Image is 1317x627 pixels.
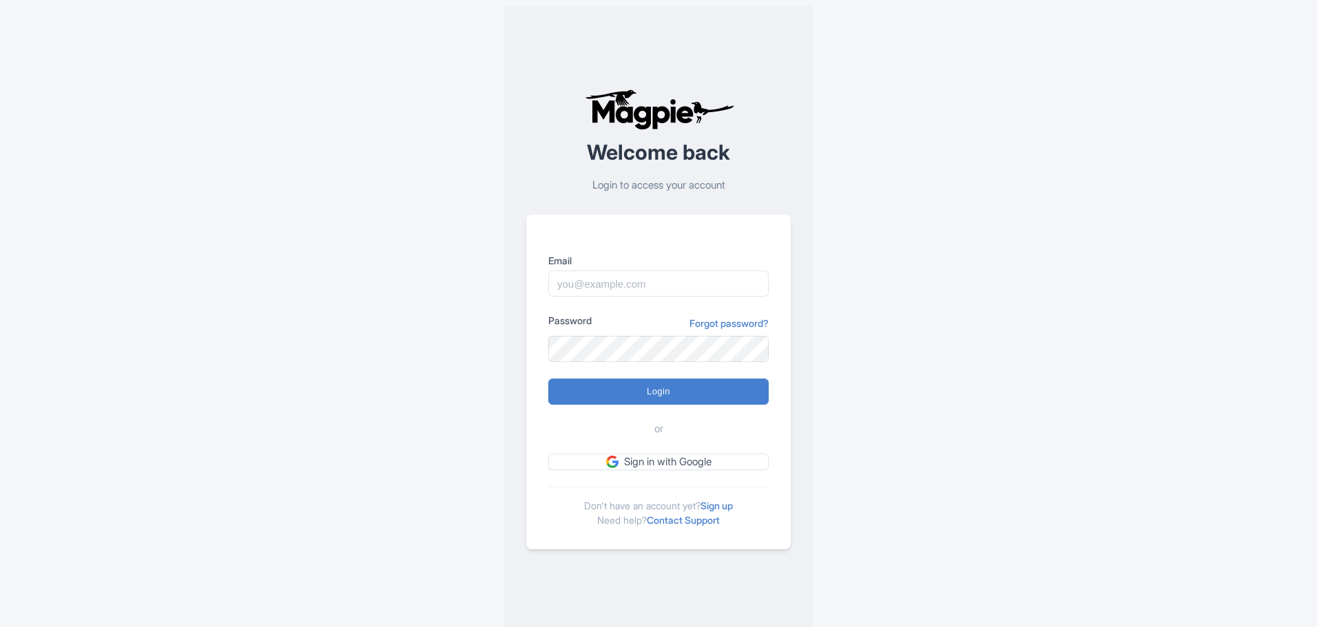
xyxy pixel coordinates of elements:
[548,313,592,328] label: Password
[689,316,769,330] a: Forgot password?
[581,89,736,130] img: logo-ab69f6fb50320c5b225c76a69d11143b.png
[701,500,733,511] a: Sign up
[548,487,769,527] div: Don't have an account yet? Need help?
[548,270,769,297] input: you@example.com
[526,178,791,193] p: Login to access your account
[548,454,769,471] a: Sign in with Google
[654,421,663,437] span: or
[548,253,769,268] label: Email
[606,456,619,468] img: google.svg
[548,379,769,405] input: Login
[526,141,791,164] h2: Welcome back
[647,514,720,526] a: Contact Support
